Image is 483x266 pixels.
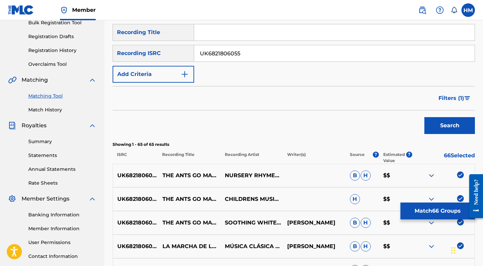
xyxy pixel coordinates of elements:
[379,219,412,227] p: $$
[416,3,429,17] a: Public Search
[379,242,412,250] p: $$
[8,195,16,203] img: Member Settings
[424,117,475,134] button: Search
[28,211,96,218] a: Banking Information
[8,76,17,84] img: Matching
[400,203,475,219] button: Match66 Groups
[361,170,371,181] span: H
[464,96,470,100] img: filter
[220,195,283,203] p: CHILDRENS MUSIC,NURSERY RHYMES AND KIDS SONGS,RELAXING NURSERY RHYMES FOR KIDS
[28,138,96,145] a: Summary
[283,152,345,164] p: Writer(s)
[158,242,220,250] p: LA MARCHA DE LAS HORMIGAS
[113,195,158,203] p: UK6821806055
[28,61,96,68] a: Overclaims Tool
[379,195,412,203] p: $$
[283,242,345,250] p: [PERSON_NAME]
[88,76,96,84] img: expand
[113,242,158,250] p: UK6821806055
[28,106,96,113] a: Match History
[28,239,96,246] a: User Permissions
[28,180,96,187] a: Rate Sheets
[350,241,360,251] span: B
[8,122,16,130] img: Royalties
[113,141,475,148] p: Showing 1 - 65 of 65 results
[457,219,464,225] img: deselect
[379,171,412,180] p: $$
[427,219,435,227] img: expand
[28,166,96,173] a: Annual Statements
[22,76,48,84] span: Matching
[28,253,96,260] a: Contact Information
[28,19,96,26] a: Bulk Registration Tool
[8,5,34,15] img: MLC Logo
[158,152,220,164] p: Recording Title
[28,225,96,232] a: Member Information
[220,152,283,164] p: Recording Artist
[181,70,189,78] img: 9d2ae6d4665cec9f34b9.svg
[22,122,47,130] span: Royalties
[350,170,360,181] span: B
[427,242,435,250] img: expand
[88,195,96,203] img: expand
[457,171,464,178] img: deselect
[418,6,426,14] img: search
[113,152,158,164] p: ISRC
[434,90,475,107] button: Filters (1)
[350,152,365,164] p: Source
[436,6,444,14] img: help
[406,152,412,158] span: ?
[113,24,475,137] form: Search Form
[28,152,96,159] a: Statements
[28,92,96,100] a: Matching Tool
[373,152,379,158] span: ?
[220,242,283,250] p: MÚSICA CLÁSICA PARA BEBÉS
[350,218,360,228] span: B
[461,3,475,17] div: User Menu
[220,219,283,227] p: SOOTHING WHITE NOISE FOR INFANT SLEEPING AND MASSAGE,CRYING & [MEDICAL_DATA] RELIEF
[427,195,435,203] img: expand
[60,6,68,14] img: Top Rightsholder
[113,171,158,180] p: UK6821806055
[433,3,447,17] div: Help
[28,33,96,40] a: Registration Drafts
[88,122,96,130] img: expand
[383,152,406,164] p: Estimated Value
[22,195,69,203] span: Member Settings
[412,152,475,164] p: 66 Selected
[113,219,158,227] p: UK6821806055
[457,195,464,202] img: deselect
[439,94,464,102] span: Filters ( 1 )
[220,171,283,180] p: NURSERY RHYMES AND KIDS SONGS
[361,218,371,228] span: H
[451,240,455,261] div: Drag
[158,171,220,180] p: THE ANTS GO MARCHING ONE BY ONE BEDTIME (INSTRUMENTAL)
[464,169,483,223] iframe: Resource Center
[28,47,96,54] a: Registration History
[350,194,360,204] span: H
[427,171,435,180] img: expand
[158,195,220,203] p: THE ANTS GO MARCHING ONE BY ONE BEDTIME (INSTRUMENTAL)
[72,6,96,14] span: Member
[449,234,483,266] iframe: Chat Widget
[113,66,194,83] button: Add Criteria
[283,219,345,227] p: [PERSON_NAME]
[158,219,220,227] p: THE ANTS GO MARCHING ONE BY ONE BEDTIME - INSTRUMENTAL
[451,7,457,14] div: Notifications
[361,241,371,251] span: H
